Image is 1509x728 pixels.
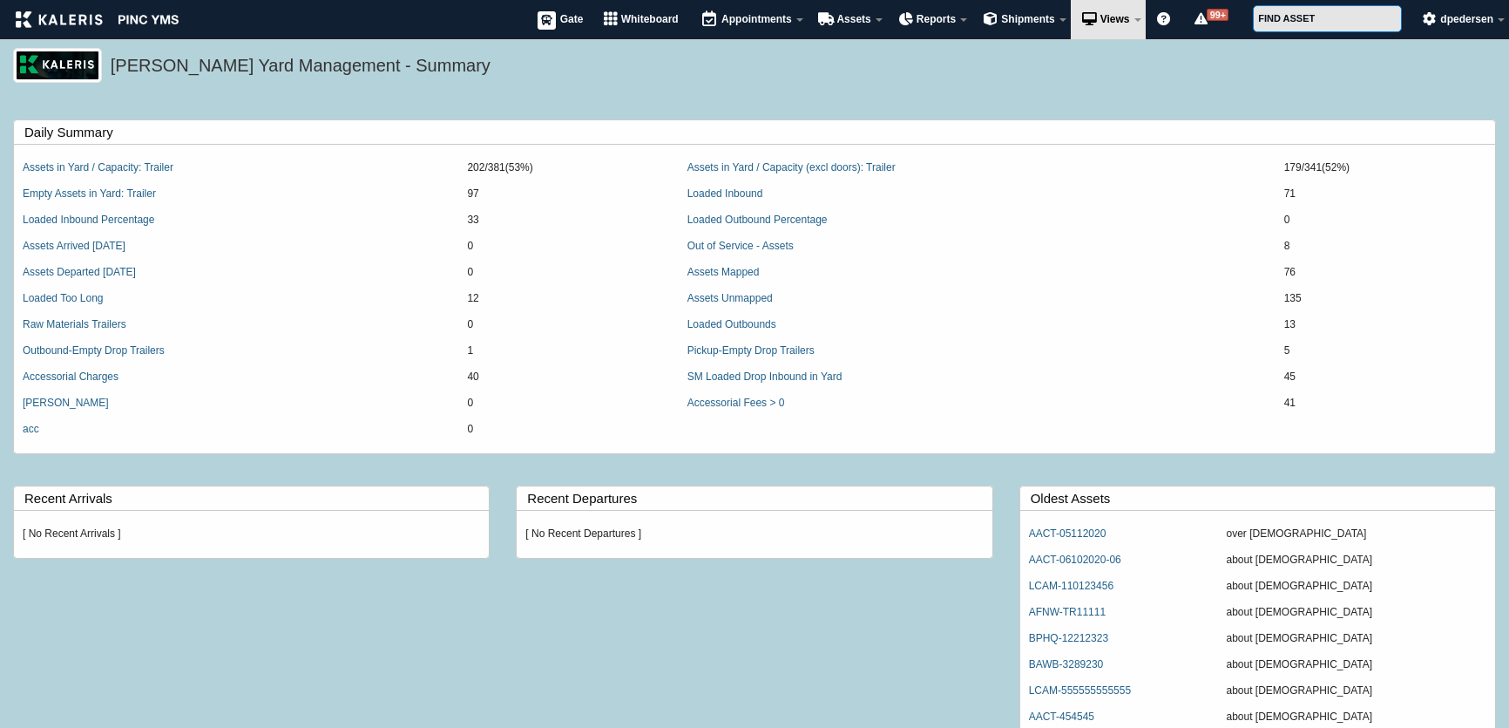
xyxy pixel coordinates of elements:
[1218,626,1495,652] td: about [DEMOGRAPHIC_DATA]
[560,13,584,25] span: Gate
[13,48,102,83] img: logo_pnc-prd.png
[1029,684,1131,697] a: LCAM-555555555555
[23,318,126,330] a: Raw Materials Trailers
[1029,658,1104,670] a: BAWB-3289230
[23,292,104,304] a: Loaded Too Long
[23,161,173,173] a: Assets in Yard / Capacity: Trailer
[23,371,118,383] a: Accessorial Charges
[23,187,156,200] a: Empty Assets in Yard: Trailer
[1029,527,1106,540] a: AACT-05112020
[836,13,870,25] span: Assets
[687,266,760,278] a: Assets Mapped
[1276,208,1495,234] td: 0
[23,397,109,409] a: [PERSON_NAME]
[687,187,763,200] a: Loaded Inbound
[458,208,678,234] td: 33
[23,344,165,357] a: Outbound-Empty Drop Trailers
[1100,13,1130,25] span: Views
[1276,391,1495,417] td: 41
[23,240,125,252] a: Assets Arrived [DATE]
[1276,312,1495,338] td: 13
[687,292,773,304] a: Assets Unmapped
[525,527,641,540] em: [ No Recent Departures ]
[24,120,1495,144] label: Daily Summary
[458,417,678,443] td: 0
[721,13,792,25] span: Appointments
[687,371,842,383] a: SM Loaded Drop Inbound in Yard
[458,338,678,364] td: 1
[23,266,136,278] a: Assets Departed [DATE]
[1276,234,1495,260] td: 8
[1276,338,1495,364] td: 5
[458,181,678,208] td: 97
[1218,521,1495,548] td: over [DEMOGRAPHIC_DATA]
[917,13,956,25] span: Reports
[1001,13,1054,25] span: Shipments
[458,234,678,260] td: 0
[1029,711,1094,723] a: AACT-454545
[23,423,39,435] a: acc
[1031,486,1495,510] label: Oldest Assets
[1218,548,1495,574] td: about [DEMOGRAPHIC_DATA]
[1276,181,1495,208] td: 71
[1218,678,1495,704] td: about [DEMOGRAPHIC_DATA]
[16,11,179,28] img: kaleris_pinc-9d9452ea2abe8761a8e09321c3823821456f7e8afc7303df8a03059e807e3f55.png
[1276,364,1495,391] td: 45
[1276,155,1495,181] td: 179/341(52%)
[527,486,991,510] label: Recent Departures
[1218,574,1495,600] td: about [DEMOGRAPHIC_DATA]
[1253,5,1402,32] input: FIND ASSET
[458,260,678,286] td: 0
[1029,632,1108,644] a: BPHQ-12212323
[23,214,154,226] a: Loaded Inbound Percentage
[1029,606,1106,618] a: AFNW-TR11111
[687,214,828,226] a: Loaded Outbound Percentage
[1207,9,1228,21] span: 99+
[687,161,896,173] a: Assets in Yard / Capacity (excl doors): Trailer
[621,13,679,25] span: Whiteboard
[458,286,678,312] td: 12
[1029,580,1113,592] a: LCAM-110123456
[687,240,794,252] a: Out of Service - Assets
[687,397,785,409] a: Accessorial Fees > 0
[1218,600,1495,626] td: about [DEMOGRAPHIC_DATA]
[687,318,776,330] a: Loaded Outbounds
[1276,286,1495,312] td: 135
[24,486,489,510] label: Recent Arrivals
[23,527,121,540] em: [ No Recent Arrivals ]
[458,364,678,391] td: 40
[111,53,1487,83] h5: [PERSON_NAME] Yard Management - Summary
[1218,652,1495,678] td: about [DEMOGRAPHIC_DATA]
[1440,13,1493,25] span: dpedersen
[1029,554,1121,566] a: AACT-06102020-06
[687,344,815,357] a: Pickup-Empty Drop Trailers
[1276,260,1495,286] td: 76
[458,391,678,417] td: 0
[458,312,678,338] td: 0
[458,155,678,181] td: 202/381(53%)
